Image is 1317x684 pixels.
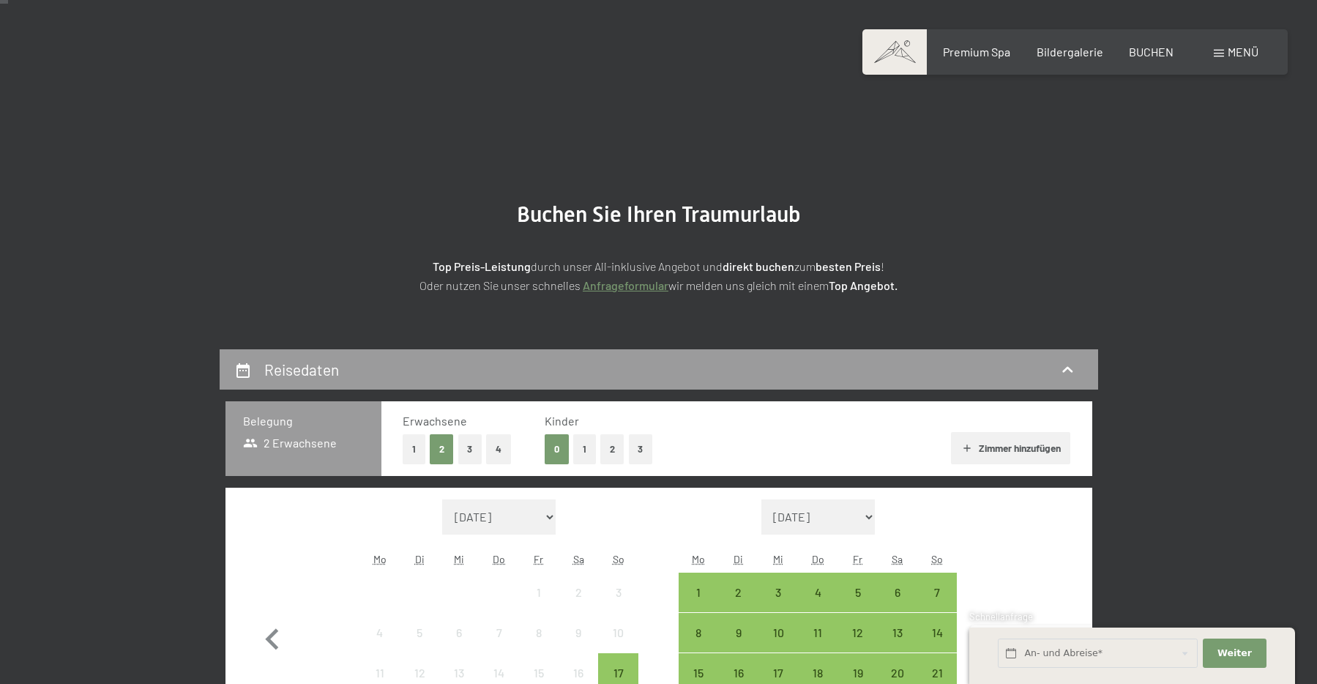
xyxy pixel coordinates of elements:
[837,573,877,612] div: Fri Sep 05 2025
[519,613,559,653] div: Fri Aug 08 2025
[403,414,467,428] span: Erwachsene
[598,573,638,612] div: Anreise nicht möglich
[799,627,836,663] div: 11
[719,573,758,612] div: Anreise möglich
[919,627,955,663] div: 14
[545,414,579,428] span: Kinder
[951,432,1070,464] button: Zimmer hinzufügen
[521,627,557,663] div: 8
[430,434,454,464] button: 2
[719,613,758,653] div: Anreise möglich
[598,613,638,653] div: Sun Aug 10 2025
[486,434,511,464] button: 4
[758,613,798,653] div: Wed Sep 10 2025
[481,627,518,663] div: 7
[401,627,438,663] div: 5
[839,627,876,663] div: 12
[598,573,638,612] div: Sun Aug 03 2025
[931,553,943,565] abbr: Sonntag
[853,553,862,565] abbr: Freitag
[679,613,718,653] div: Mon Sep 08 2025
[458,434,482,464] button: 3
[629,434,653,464] button: 3
[493,553,505,565] abbr: Donnerstag
[403,434,425,464] button: 1
[1203,639,1266,669] button: Weiter
[243,413,364,429] h3: Belegung
[798,613,837,653] div: Anreise möglich
[583,278,668,292] a: Anfrageformular
[400,613,439,653] div: Anreise nicht möglich
[679,573,718,612] div: Anreise möglich
[373,553,387,565] abbr: Montag
[943,45,1010,59] a: Premium Spa
[812,553,824,565] abbr: Donnerstag
[360,613,400,653] div: Anreise nicht möglich
[1129,45,1174,59] a: BUCHEN
[773,553,783,565] abbr: Mittwoch
[878,613,917,653] div: Anreise möglich
[734,553,743,565] abbr: Dienstag
[839,587,876,623] div: 5
[362,627,398,663] div: 4
[573,553,584,565] abbr: Samstag
[559,573,598,612] div: Sat Aug 02 2025
[415,553,425,565] abbr: Dienstag
[545,434,569,464] button: 0
[360,613,400,653] div: Mon Aug 04 2025
[917,573,957,612] div: Sun Sep 07 2025
[600,434,624,464] button: 2
[680,627,717,663] div: 8
[559,573,598,612] div: Anreise nicht möglich
[441,627,477,663] div: 6
[560,587,597,623] div: 2
[560,627,597,663] div: 9
[892,553,903,565] abbr: Samstag
[519,573,559,612] div: Fri Aug 01 2025
[878,573,917,612] div: Sat Sep 06 2025
[758,613,798,653] div: Anreise möglich
[1228,45,1258,59] span: Menü
[816,259,881,273] strong: besten Preis
[400,613,439,653] div: Tue Aug 05 2025
[480,613,519,653] div: Anreise nicht möglich
[760,627,796,663] div: 10
[600,627,636,663] div: 10
[480,613,519,653] div: Thu Aug 07 2025
[720,587,757,623] div: 2
[439,613,479,653] div: Wed Aug 06 2025
[917,613,957,653] div: Anreise möglich
[837,613,877,653] div: Anreise möglich
[454,553,464,565] abbr: Mittwoch
[692,553,705,565] abbr: Montag
[1217,647,1252,660] span: Weiter
[439,613,479,653] div: Anreise nicht möglich
[969,611,1033,622] span: Schnellanfrage
[559,613,598,653] div: Sat Aug 09 2025
[878,573,917,612] div: Anreise möglich
[534,553,543,565] abbr: Freitag
[264,360,339,379] h2: Reisedaten
[679,573,718,612] div: Mon Sep 01 2025
[243,435,337,451] span: 2 Erwachsene
[798,573,837,612] div: Thu Sep 04 2025
[600,587,636,623] div: 3
[719,613,758,653] div: Tue Sep 09 2025
[293,257,1025,294] p: durch unser All-inklusive Angebot und zum ! Oder nutzen Sie unser schnelles wir melden uns gleich...
[760,587,796,623] div: 3
[1037,45,1103,59] a: Bildergalerie
[758,573,798,612] div: Anreise möglich
[919,587,955,623] div: 7
[519,613,559,653] div: Anreise nicht möglich
[679,613,718,653] div: Anreise möglich
[517,201,801,227] span: Buchen Sie Ihren Traumurlaub
[433,259,531,273] strong: Top Preis-Leistung
[613,553,624,565] abbr: Sonntag
[680,587,717,623] div: 1
[837,573,877,612] div: Anreise möglich
[798,573,837,612] div: Anreise möglich
[879,587,916,623] div: 6
[758,573,798,612] div: Wed Sep 03 2025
